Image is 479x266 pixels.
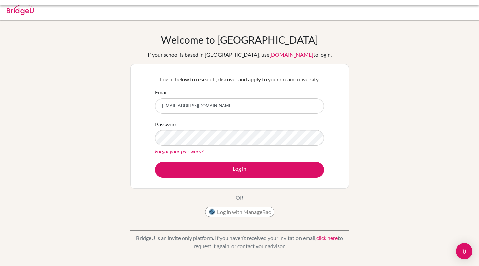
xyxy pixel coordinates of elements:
p: OR [236,194,243,202]
label: Password [155,120,178,128]
p: BridgeU is an invite only platform. If you haven’t received your invitation email, to request it ... [130,234,349,250]
button: Log in with ManageBac [205,207,274,217]
a: [DOMAIN_NAME] [269,51,313,58]
label: Email [155,88,168,97]
h1: Welcome to [GEOGRAPHIC_DATA] [161,34,318,46]
img: Bridge-U [7,4,34,15]
button: Log in [155,162,324,178]
a: Forgot your password? [155,148,203,154]
a: click here [316,235,338,241]
div: If your school is based in [GEOGRAPHIC_DATA], use to login. [148,51,332,59]
div: Open Intercom Messenger [456,243,472,259]
p: Log in below to research, discover and apply to your dream university. [155,75,324,83]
